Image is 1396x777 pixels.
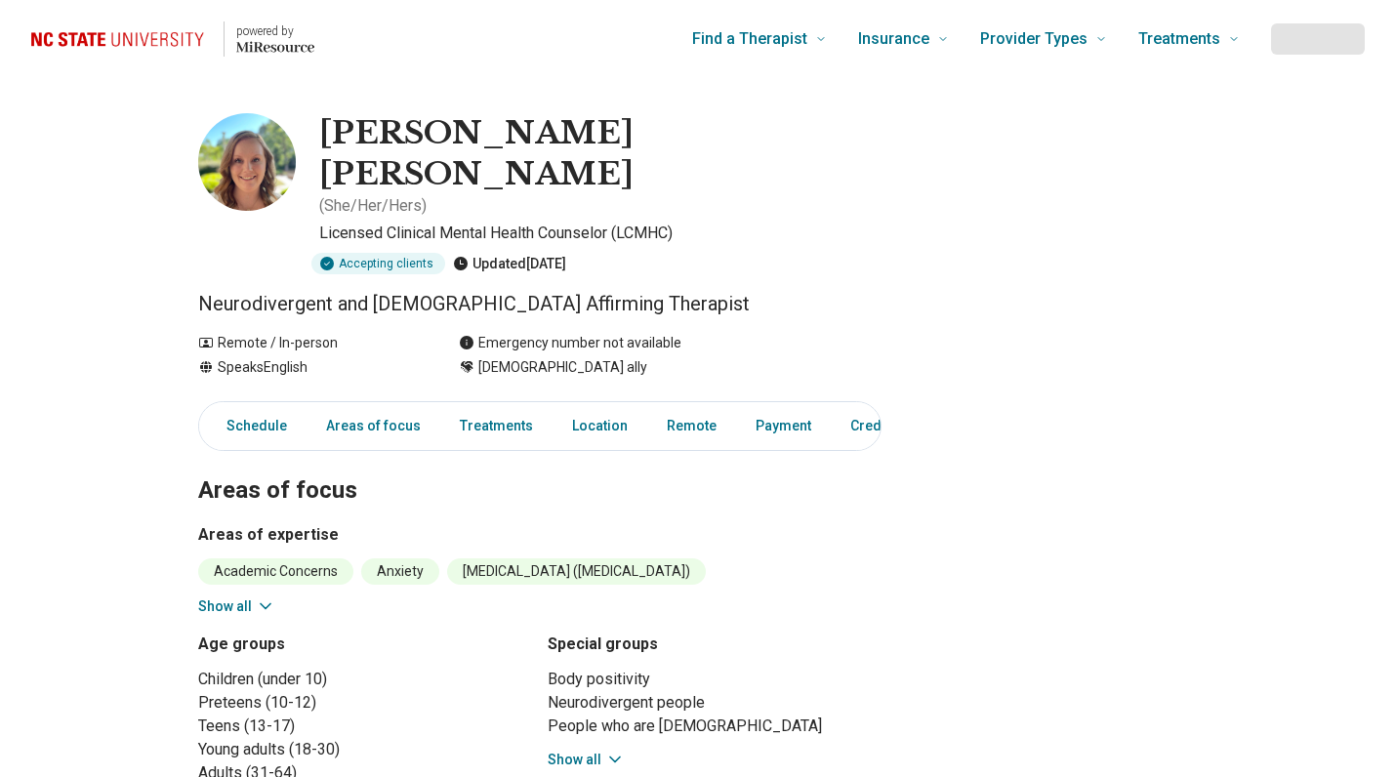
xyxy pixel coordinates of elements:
[655,406,728,446] a: Remote
[203,406,299,446] a: Schedule
[314,406,432,446] a: Areas of focus
[980,25,1088,53] span: Provider Types
[858,25,929,53] span: Insurance
[692,25,807,53] span: Find a Therapist
[198,715,532,738] li: Teens (13-17)
[459,333,681,353] div: Emergency number not available
[198,596,275,617] button: Show all
[236,23,314,39] p: powered by
[198,633,532,656] h3: Age groups
[198,113,296,211] img: Stephens Whitehurst, Licensed Clinical Mental Health Counselor (LCMHC)
[198,691,532,715] li: Preteens (10-12)
[198,558,353,585] li: Academic Concerns
[319,222,882,245] p: Licensed Clinical Mental Health Counselor (LCMHC)
[744,406,823,446] a: Payment
[478,357,647,378] span: [DEMOGRAPHIC_DATA] ally
[548,750,625,770] button: Show all
[548,668,882,691] li: Body positivity
[198,668,532,691] li: Children (under 10)
[198,333,420,353] div: Remote / In-person
[447,558,706,585] li: [MEDICAL_DATA] ([MEDICAL_DATA])
[319,194,427,218] p: ( She/Her/Hers )
[198,523,882,547] h3: Areas of expertise
[31,8,314,70] a: Home page
[448,406,545,446] a: Treatments
[560,406,639,446] a: Location
[548,633,882,656] h3: Special groups
[198,357,420,378] div: Speaks English
[198,738,532,761] li: Young adults (18-30)
[311,253,445,274] div: Accepting clients
[1138,25,1220,53] span: Treatments
[198,428,882,508] h2: Areas of focus
[548,691,882,715] li: Neurodivergent people
[319,113,882,194] h1: [PERSON_NAME] [PERSON_NAME]
[453,253,566,274] div: Updated [DATE]
[361,558,439,585] li: Anxiety
[198,290,882,317] p: Neurodivergent and [DEMOGRAPHIC_DATA] Affirming Therapist
[839,406,936,446] a: Credentials
[548,715,882,738] li: People who are [DEMOGRAPHIC_DATA]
